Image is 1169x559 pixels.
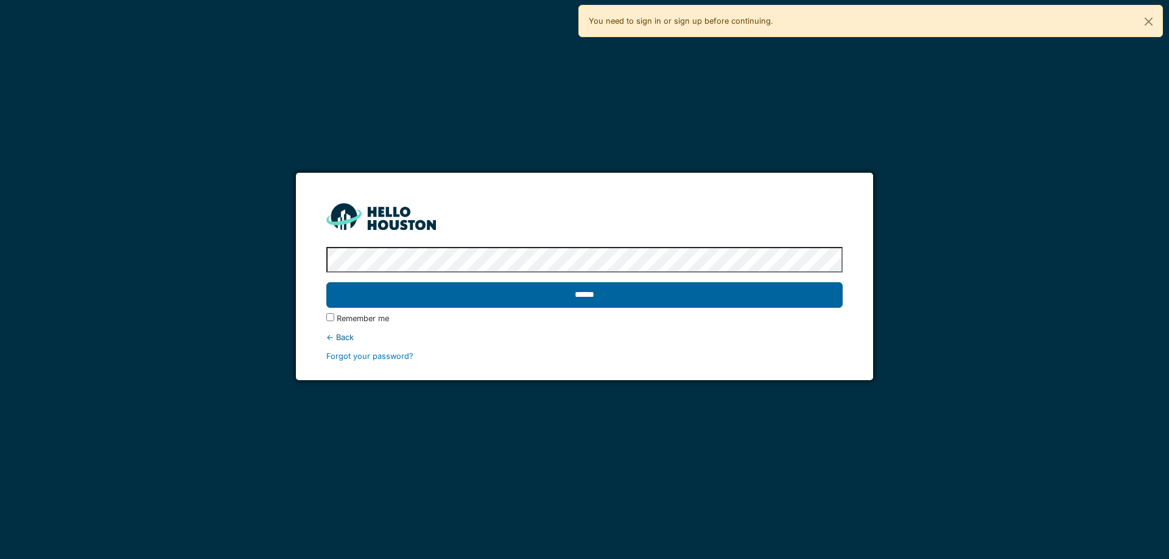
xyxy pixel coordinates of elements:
a: Forgot your password? [326,352,413,361]
div: ← Back [326,332,842,343]
img: HH_line-BYnF2_Hg.png [326,203,436,229]
button: Close [1135,5,1162,38]
label: Remember me [337,313,389,324]
div: You need to sign in or sign up before continuing. [578,5,1163,37]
